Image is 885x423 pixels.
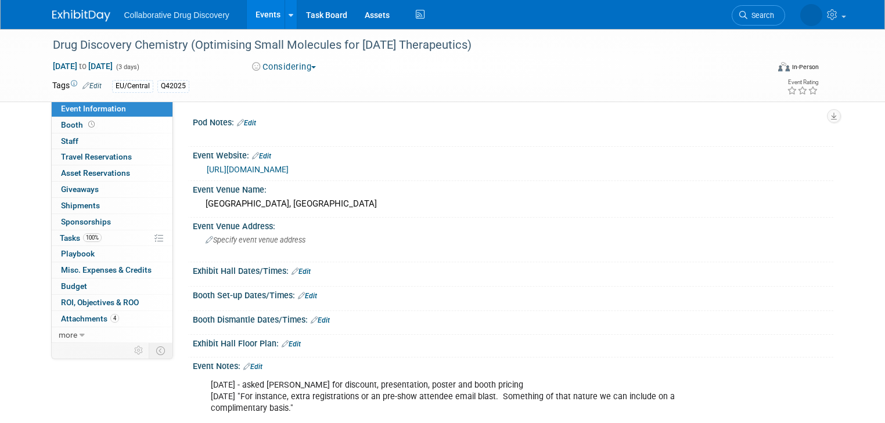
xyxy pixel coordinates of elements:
[207,165,289,174] a: [URL][DOMAIN_NAME]
[52,279,172,294] a: Budget
[115,63,139,71] span: (3 days)
[52,10,110,21] img: ExhibitDay
[82,82,102,90] a: Edit
[243,363,262,371] a: Edit
[60,233,102,243] span: Tasks
[298,292,317,300] a: Edit
[61,185,99,194] span: Giveaways
[52,165,172,181] a: Asset Reservations
[706,60,819,78] div: Event Format
[61,168,130,178] span: Asset Reservations
[747,11,774,20] span: Search
[52,182,172,197] a: Giveaways
[800,4,822,26] img: Amanda Briggs
[112,80,153,92] div: EU/Central
[83,233,102,242] span: 100%
[311,316,330,324] a: Edit
[129,343,149,358] td: Personalize Event Tab Strip
[61,281,87,291] span: Budget
[193,287,833,302] div: Booth Set-up Dates/Times:
[202,195,825,213] div: [GEOGRAPHIC_DATA], [GEOGRAPHIC_DATA]
[61,314,119,323] span: Attachments
[61,298,139,307] span: ROI, Objectives & ROO
[52,262,172,278] a: Misc. Expenses & Credits
[52,117,172,133] a: Booth
[237,119,256,127] a: Edit
[61,217,111,226] span: Sponsorships
[193,147,833,162] div: Event Website:
[252,152,271,160] a: Edit
[52,149,172,165] a: Travel Reservations
[110,314,119,323] span: 4
[52,214,172,230] a: Sponsorships
[52,198,172,214] a: Shipments
[732,5,785,26] a: Search
[61,136,78,146] span: Staff
[157,80,189,92] div: Q42025
[193,335,833,350] div: Exhibit Hall Floor Plan:
[206,236,305,244] span: Specify event venue address
[778,62,790,71] img: Format-Inperson.png
[292,267,311,276] a: Edit
[77,62,88,71] span: to
[61,104,126,113] span: Event Information
[52,79,102,93] td: Tags
[193,262,833,277] div: Exhibit Hall Dates/Times:
[193,114,833,129] div: Pod Notes:
[52,101,172,117] a: Event Information
[52,327,172,343] a: more
[52,230,172,246] a: Tasks100%
[61,201,100,210] span: Shipments
[59,330,77,339] span: more
[61,120,97,129] span: Booth
[282,340,301,348] a: Edit
[52,61,113,71] span: [DATE] [DATE]
[193,311,833,326] div: Booth Dismantle Dates/Times:
[149,343,172,358] td: Toggle Event Tabs
[193,218,833,232] div: Event Venue Address:
[52,311,172,327] a: Attachments4
[52,246,172,262] a: Playbook
[792,63,819,71] div: In-Person
[52,295,172,310] a: ROI, Objectives & ROO
[193,181,833,196] div: Event Venue Name:
[193,357,833,373] div: Event Notes:
[52,133,172,149] a: Staff
[787,79,818,85] div: Event Rating
[61,265,152,274] span: Misc. Expenses & Credits
[124,10,229,20] span: Collaborative Drug Discovery
[49,35,754,56] div: Drug Discovery Chemistry (Optimising Small Molecules for [DATE] Therapeutics)
[248,61,321,73] button: Considering
[61,152,132,161] span: Travel Reservations
[61,249,95,258] span: Playbook
[86,120,97,129] span: Booth not reserved yet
